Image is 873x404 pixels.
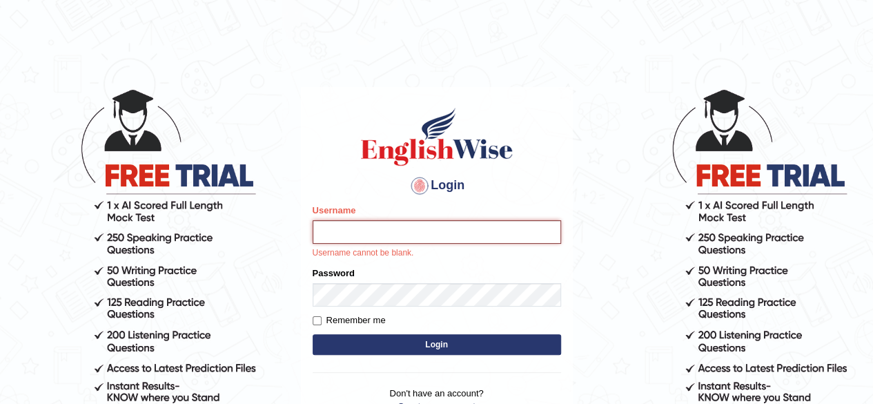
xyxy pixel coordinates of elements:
label: Username [313,204,356,217]
h4: Login [313,175,561,197]
p: Username cannot be blank. [313,247,561,260]
label: Remember me [313,314,386,327]
button: Login [313,334,561,355]
img: Logo of English Wise sign in for intelligent practice with AI [358,106,516,168]
label: Password [313,267,355,280]
input: Remember me [313,316,322,325]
